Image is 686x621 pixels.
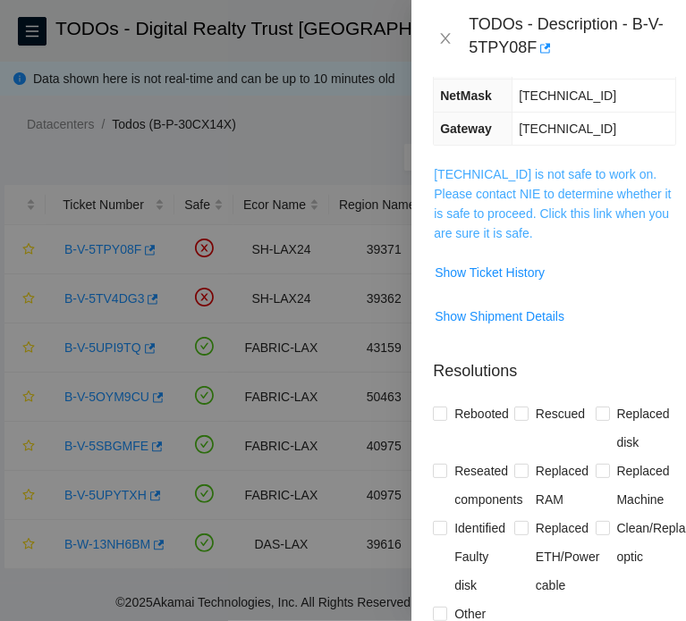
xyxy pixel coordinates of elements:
span: Show Shipment Details [435,306,564,326]
span: Replaced ETH/Power cable [529,514,607,600]
span: [TECHNICAL_ID] [519,122,616,136]
span: [TECHNICAL_ID] [519,88,616,103]
button: Close [433,30,458,47]
span: Replaced Machine [610,457,677,514]
div: TODOs - Description - B-V-5TPY08F [469,14,665,63]
a: [TECHNICAL_ID] is not safe to work on. Please contact NIE to determine whether it is safe to proc... [434,167,671,240]
span: close [438,31,453,46]
span: Gateway [440,122,492,136]
span: Identified Faulty disk [447,514,514,600]
span: Rescued [529,399,592,428]
span: Rebooted [447,399,516,428]
button: Show Ticket History [434,258,546,287]
span: NetMask [440,88,492,103]
p: Resolutions [433,345,676,383]
span: Replaced RAM [529,457,596,514]
button: Show Shipment Details [434,302,565,331]
span: Replaced disk [610,399,677,457]
span: Show Ticket History [435,263,545,282]
span: Reseated components [447,457,529,514]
